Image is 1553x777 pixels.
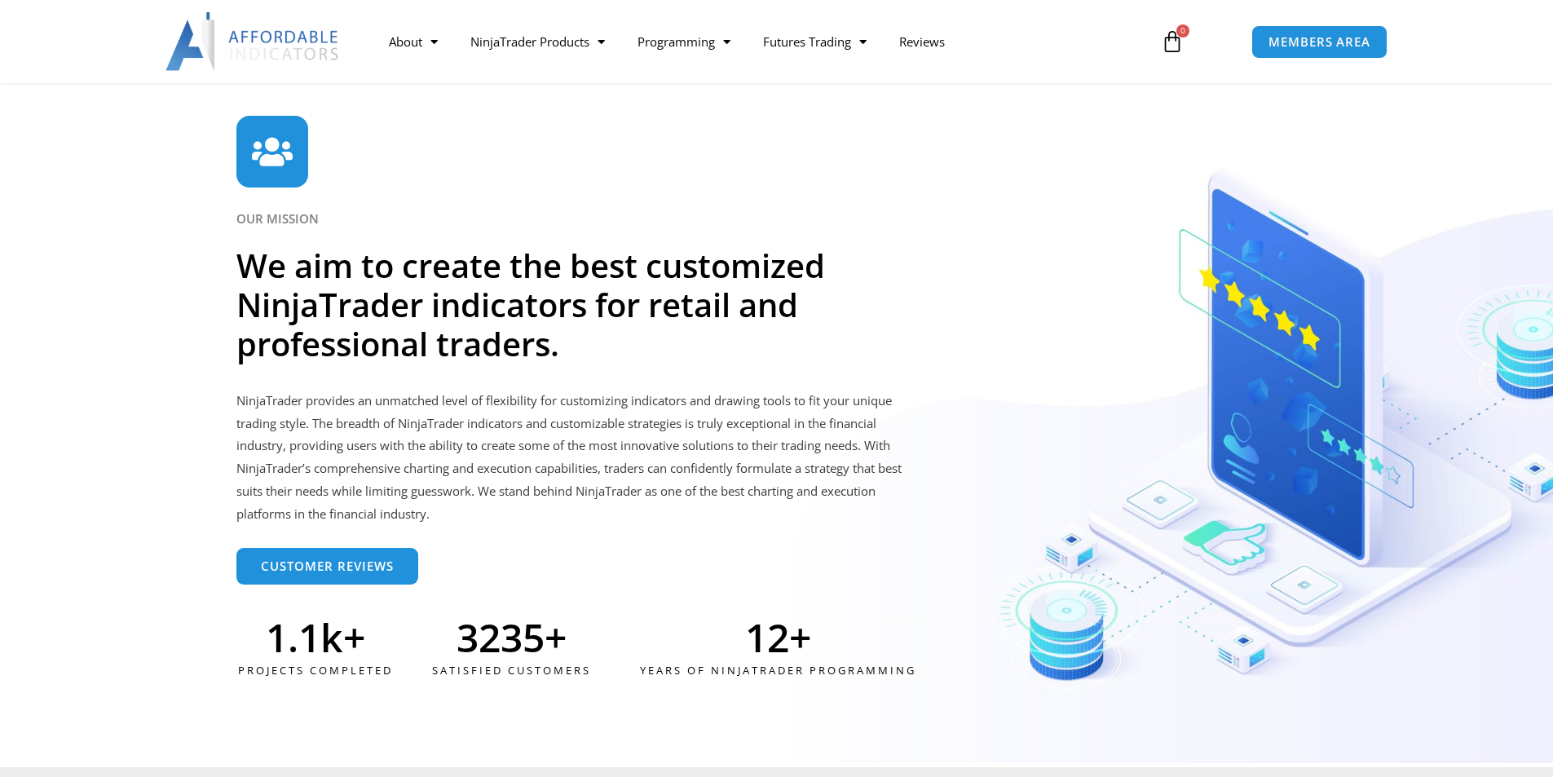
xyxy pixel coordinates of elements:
img: LogoAI | Affordable Indicators – NinjaTrader [165,12,341,71]
a: Customer Reviews [236,548,418,585]
div: Projects Completed [236,657,395,684]
a: NinjaTrader Products [454,23,621,60]
div: Satisfied Customers [399,657,624,684]
span: MEMBERS AREA [1268,36,1370,48]
div: Years of ninjatrader programming [587,657,969,684]
a: MEMBERS AREA [1251,25,1388,59]
a: Reviews [883,23,961,60]
p: NinjaTrader provides an unmatched level of flexibility for customizing indicators and drawing too... [236,390,909,526]
nav: Menu [373,23,1142,60]
span: 1.1 [266,618,320,657]
span: Customer Reviews [261,560,394,572]
span: + [545,618,624,657]
span: k+ [320,618,395,657]
a: 0 [1136,18,1208,65]
a: About [373,23,454,60]
a: Programming [621,23,747,60]
span: 0 [1176,24,1189,38]
h6: OUR MISSION [236,211,1317,227]
span: 12 [745,618,789,657]
a: Futures Trading [747,23,883,60]
span: 3235 [457,618,545,657]
h2: We aim to create the best customized NinjaTrader indicators for retail and professional traders. [236,246,885,364]
span: + [789,618,969,657]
